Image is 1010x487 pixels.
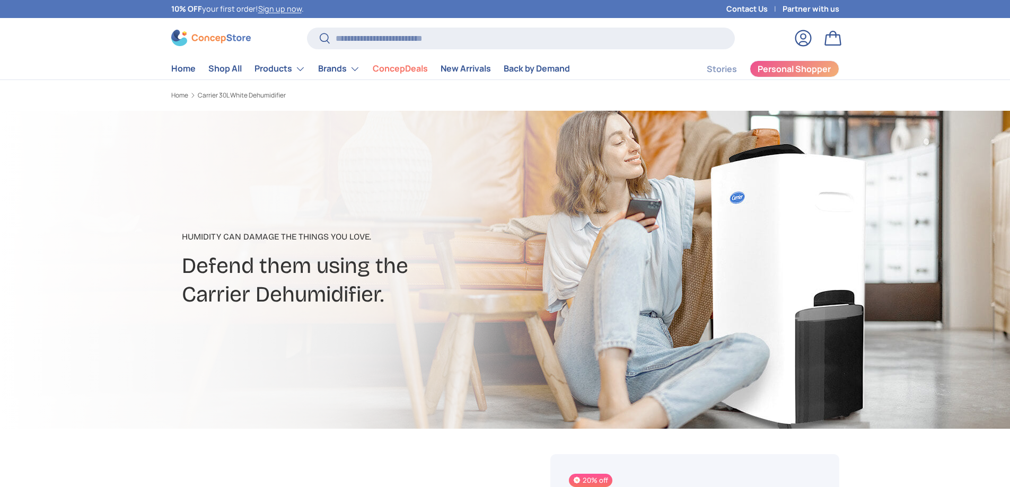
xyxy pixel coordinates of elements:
[171,58,196,79] a: Home
[707,59,737,79] a: Stories
[171,58,570,79] nav: Primary
[254,58,305,79] a: Products
[373,58,428,79] a: ConcepDeals
[171,3,304,15] p: your first order! .
[171,4,202,14] strong: 10% OFF
[258,4,302,14] a: Sign up now
[248,58,312,79] summary: Products
[182,231,589,243] p: Humidity can damage the things you love.
[171,91,525,100] nav: Breadcrumbs
[681,58,839,79] nav: Secondary
[208,58,242,79] a: Shop All
[504,58,570,79] a: Back by Demand
[171,92,188,99] a: Home
[441,58,491,79] a: New Arrivals
[726,3,783,15] a: Contact Us
[569,474,612,487] span: 20% off
[182,252,589,309] h2: Defend them using the Carrier Dehumidifier.
[198,92,286,99] a: Carrier 30L White Dehumidifier
[758,65,831,73] span: Personal Shopper
[318,58,360,79] a: Brands
[312,58,366,79] summary: Brands
[750,60,839,77] a: Personal Shopper
[783,3,839,15] a: Partner with us
[171,30,251,46] img: ConcepStore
